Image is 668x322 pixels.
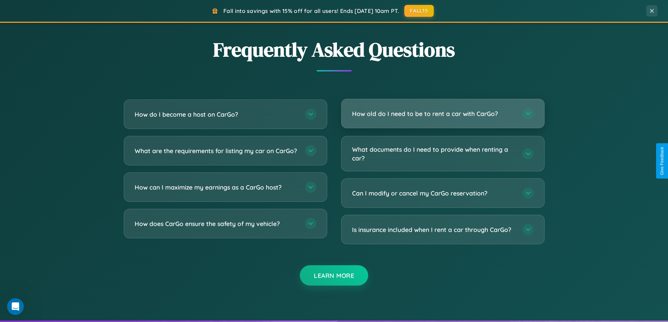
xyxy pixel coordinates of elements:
[352,109,515,118] h3: How old do I need to be to rent a car with CarGo?
[135,146,298,155] h3: What are the requirements for listing my car on CarGo?
[135,110,298,119] h3: How do I become a host on CarGo?
[135,183,298,192] h3: How can I maximize my earnings as a CarGo host?
[223,7,399,14] span: Fall into savings with 15% off for all users! Ends [DATE] 10am PT.
[300,265,368,286] button: Learn More
[352,225,515,234] h3: Is insurance included when I rent a car through CarGo?
[404,5,434,17] button: FALL15
[135,219,298,228] h3: How does CarGo ensure the safety of my vehicle?
[352,145,515,162] h3: What documents do I need to provide when renting a car?
[352,189,515,198] h3: Can I modify or cancel my CarGo reservation?
[7,298,24,315] iframe: Intercom live chat
[660,147,664,175] div: Give Feedback
[124,36,545,63] h2: Frequently Asked Questions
